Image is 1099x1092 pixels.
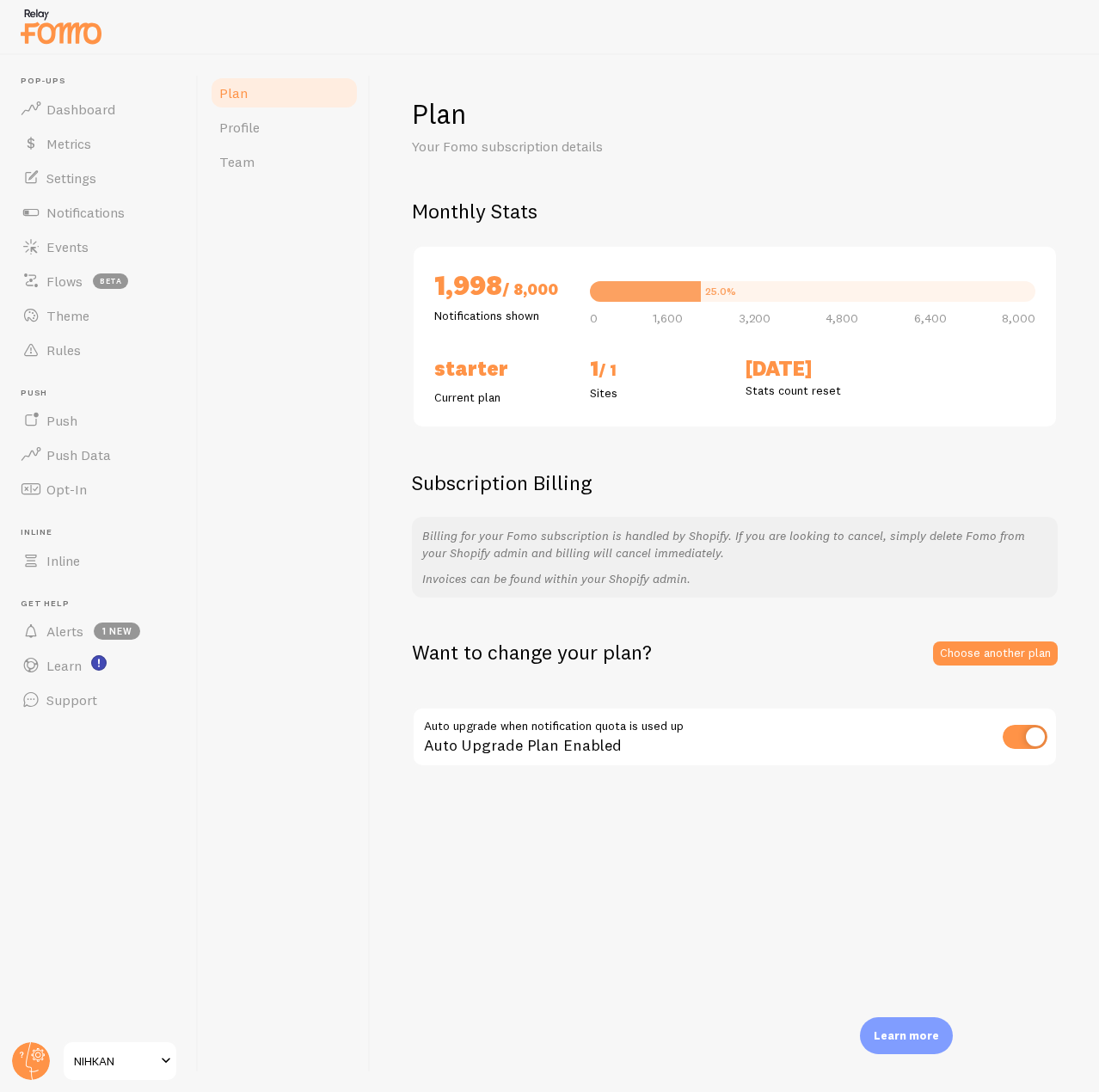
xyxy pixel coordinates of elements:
[91,655,107,671] svg: <p>Watch New Feature Tutorials!</p>
[412,469,1058,496] h2: Subscription Billing
[46,552,80,569] span: Inline
[10,438,187,472] a: Push Data
[46,135,91,152] span: Metrics
[412,96,1058,132] h1: Plan
[599,360,617,380] span: / 1
[1002,312,1035,324] span: 8,000
[502,279,558,299] span: / 8,000
[209,110,359,144] a: Profile
[21,76,187,87] span: Pop-ups
[412,137,825,156] p: Your Fomo subscription details
[739,312,771,324] span: 3,200
[46,657,82,674] span: Learn
[62,1040,178,1082] a: NIHKAN
[826,312,858,324] span: 4,800
[874,1028,939,1044] p: Learn more
[94,623,140,640] span: 1 new
[10,230,187,264] a: Events
[219,153,255,170] span: Team
[46,691,97,709] span: Support
[422,570,1047,587] p: Invoices can be found within your Shopify admin.
[10,126,187,161] a: Metrics
[46,481,87,498] span: Opt-In
[914,312,947,324] span: 6,400
[746,355,881,382] h2: [DATE]
[434,389,569,406] p: Current plan
[10,264,187,298] a: Flows beta
[46,623,83,640] span: Alerts
[219,119,260,136] span: Profile
[46,341,81,359] span: Rules
[10,543,187,578] a: Inline
[10,648,187,683] a: Learn
[434,307,569,324] p: Notifications shown
[46,446,111,463] span: Push Data
[46,204,125,221] span: Notifications
[412,198,1058,224] h2: Monthly Stats
[746,382,881,399] p: Stats count reset
[46,169,96,187] span: Settings
[590,384,725,402] p: Sites
[10,195,187,230] a: Notifications
[860,1017,953,1054] div: Learn more
[412,707,1058,770] div: Auto Upgrade Plan Enabled
[93,273,128,289] span: beta
[21,388,187,399] span: Push
[46,238,89,255] span: Events
[46,412,77,429] span: Push
[46,101,115,118] span: Dashboard
[10,472,187,506] a: Opt-In
[46,307,89,324] span: Theme
[46,273,83,290] span: Flows
[434,267,569,307] h2: 1,998
[933,641,1058,666] a: Choose another plan
[412,639,652,666] h2: Want to change your plan?
[10,161,187,195] a: Settings
[434,355,569,382] h2: Starter
[18,4,104,48] img: fomo-relay-logo-orange.svg
[422,527,1047,561] p: Billing for your Fomo subscription is handled by Shopify. If you are looking to cancel, simply de...
[209,76,359,110] a: Plan
[209,144,359,179] a: Team
[10,298,187,333] a: Theme
[10,683,187,717] a: Support
[590,355,725,384] h2: 1
[21,598,187,610] span: Get Help
[590,312,598,324] span: 0
[10,614,187,648] a: Alerts 1 new
[21,527,187,538] span: Inline
[10,403,187,438] a: Push
[10,92,187,126] a: Dashboard
[74,1051,156,1071] span: NIHKAN
[705,286,736,297] div: 25.0%
[10,333,187,367] a: Rules
[219,84,248,101] span: Plan
[653,312,683,324] span: 1,600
